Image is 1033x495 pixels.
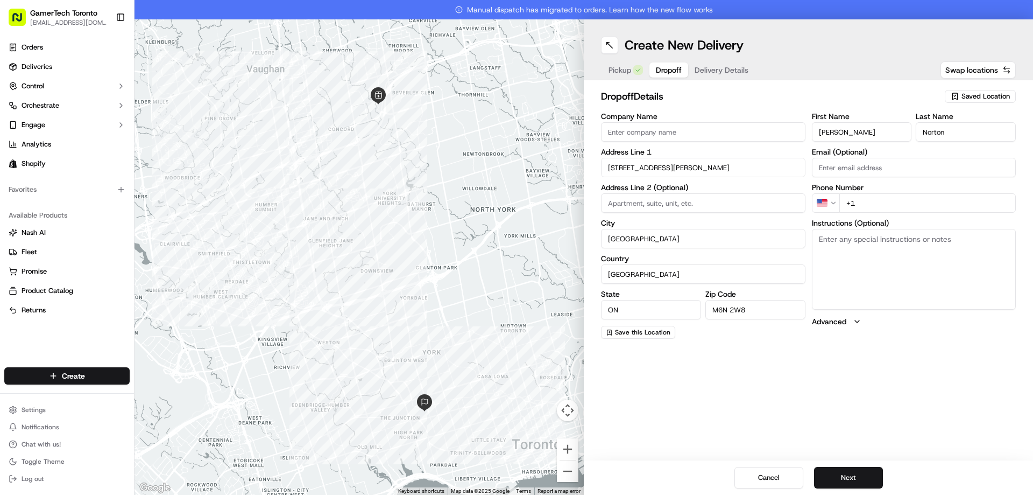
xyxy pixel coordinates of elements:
[601,158,805,177] input: Enter address
[940,61,1016,79] button: Swap locations
[812,184,1016,191] label: Phone Number
[22,140,51,149] span: Analytics
[4,402,130,417] button: Settings
[695,65,748,75] span: Delivery Details
[22,101,59,110] span: Orchestrate
[4,454,130,469] button: Toggle Theme
[48,103,176,114] div: Start new chat
[812,113,912,120] label: First Name
[137,481,173,495] a: Open this area in Google Maps (opens a new window)
[705,300,805,319] input: Enter zip code
[22,197,30,205] img: 1736555255976-a54dd68f-1ca7-489b-9aae-adbdc363a1c4
[28,69,194,81] input: Got a question? Start typing here...
[76,267,130,275] a: Powered byPylon
[9,228,125,238] a: Nash AI
[812,219,1016,227] label: Instructions (Optional)
[22,62,52,72] span: Deliveries
[22,247,37,257] span: Fleet
[91,242,100,250] div: 💻
[516,488,531,494] a: Terms (opens in new tab)
[601,193,805,213] input: Apartment, suite, unit, etc.
[22,440,61,449] span: Chat with us!
[4,116,130,134] button: Engage
[30,18,107,27] span: [EMAIL_ADDRESS][DOMAIN_NAME]
[11,140,72,149] div: Past conversations
[557,438,578,460] button: Zoom in
[183,106,196,119] button: Start new chat
[398,487,444,495] button: Keyboard shortcuts
[557,400,578,421] button: Map camera controls
[9,305,125,315] a: Returns
[22,81,44,91] span: Control
[4,181,130,198] div: Favorites
[4,224,130,241] button: Nash AI
[107,267,130,275] span: Pylon
[601,326,675,339] button: Save this Location
[23,103,42,122] img: 9188753566659_6852d8bf1fb38e338040_72.png
[22,286,73,296] span: Product Catalog
[814,467,883,489] button: Next
[95,167,117,176] span: [DATE]
[22,406,46,414] span: Settings
[812,316,1016,327] button: Advanced
[22,475,44,483] span: Log out
[601,290,701,298] label: State
[601,122,805,142] input: Enter company name
[9,286,125,296] a: Product Catalog
[11,11,32,32] img: Nash
[601,219,805,227] label: City
[601,89,938,104] h2: dropoff Details
[615,328,670,337] span: Save this Location
[4,207,130,224] div: Available Products
[961,92,1010,101] span: Saved Location
[705,290,805,298] label: Zip Code
[4,136,130,153] a: Analytics
[601,148,805,156] label: Address Line 1
[4,97,130,114] button: Orchestrate
[601,264,805,284] input: Enter country
[89,196,93,205] span: •
[4,155,130,172] a: Shopify
[22,159,46,169] span: Shopify
[945,89,1016,104] button: Saved Location
[812,122,912,142] input: Enter first name
[734,467,803,489] button: Cancel
[601,255,805,262] label: Country
[22,168,30,176] img: 1736555255976-a54dd68f-1ca7-489b-9aae-adbdc363a1c4
[812,148,1016,156] label: Email (Optional)
[609,65,631,75] span: Pickup
[22,228,46,238] span: Nash AI
[167,138,196,151] button: See all
[4,471,130,486] button: Log out
[4,78,130,95] button: Control
[4,58,130,75] a: Deliveries
[89,167,93,176] span: •
[812,158,1016,177] input: Enter email address
[537,488,581,494] a: Report a map error
[22,457,65,466] span: Toggle Theme
[102,241,173,252] span: API Documentation
[9,267,125,276] a: Promise
[48,114,148,122] div: We're available if you need us!
[11,242,19,250] div: 📗
[30,8,97,18] button: GamerTech Toronto
[601,113,805,120] label: Company Name
[455,4,713,15] span: Manual dispatch has migrated to orders. Learn how the new flow works
[4,4,111,30] button: GamerTech Toronto[EMAIL_ADDRESS][DOMAIN_NAME]
[916,122,1016,142] input: Enter last name
[4,282,130,299] button: Product Catalog
[137,481,173,495] img: Google
[601,300,701,319] input: Enter state
[11,103,30,122] img: 1736555255976-a54dd68f-1ca7-489b-9aae-adbdc363a1c4
[601,229,805,248] input: Enter city
[4,420,130,435] button: Notifications
[22,423,59,431] span: Notifications
[9,159,17,168] img: Shopify logo
[839,193,1016,213] input: Enter phone number
[812,316,846,327] label: Advanced
[4,302,130,319] button: Returns
[22,43,43,52] span: Orders
[916,113,1016,120] label: Last Name
[6,236,87,256] a: 📗Knowledge Base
